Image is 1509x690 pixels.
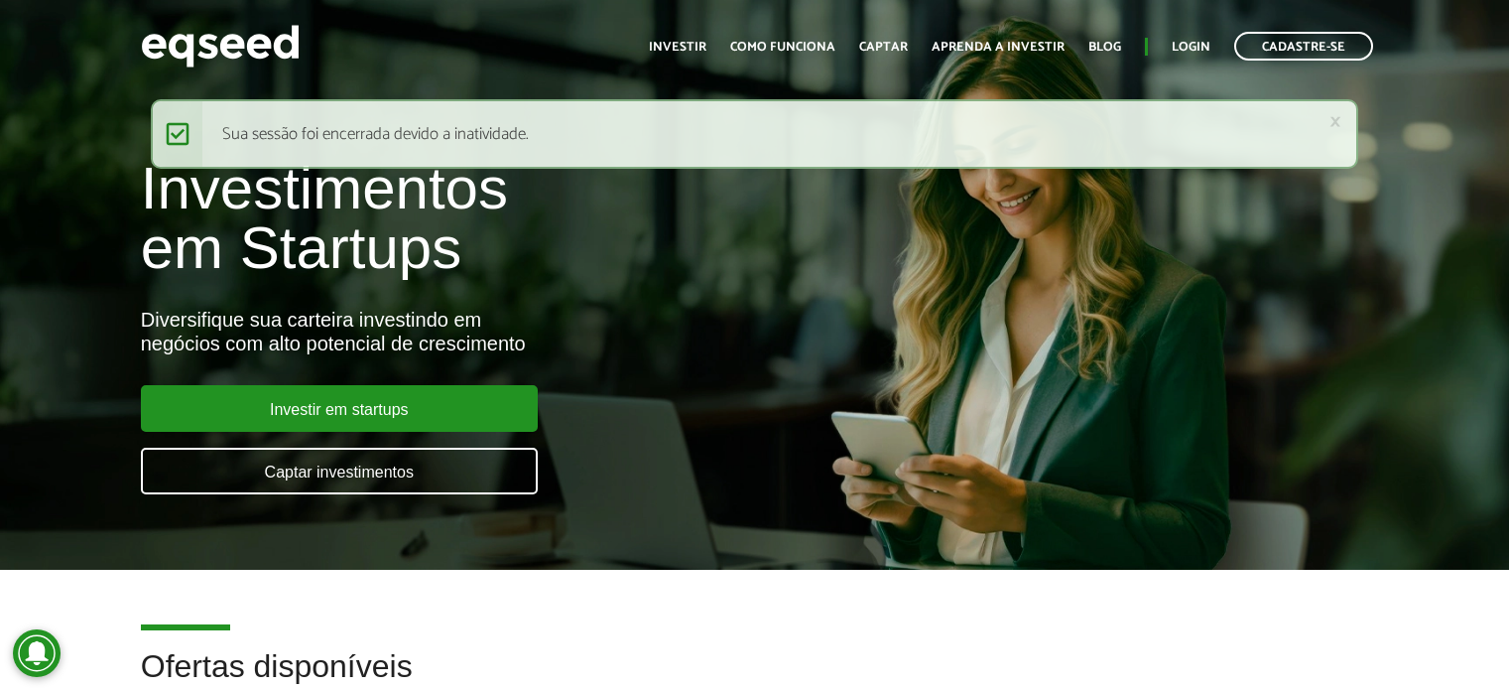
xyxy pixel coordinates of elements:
[649,41,706,54] a: Investir
[932,41,1065,54] a: Aprenda a investir
[141,385,538,432] a: Investir em startups
[1088,41,1121,54] a: Blog
[151,99,1358,169] div: Sua sessão foi encerrada devido a inatividade.
[1329,111,1341,132] a: ×
[1172,41,1210,54] a: Login
[141,448,538,494] a: Captar investimentos
[730,41,835,54] a: Como funciona
[141,159,866,278] h1: Investimentos em Startups
[1234,32,1373,61] a: Cadastre-se
[141,308,866,355] div: Diversifique sua carteira investindo em negócios com alto potencial de crescimento
[859,41,908,54] a: Captar
[141,20,300,72] img: EqSeed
